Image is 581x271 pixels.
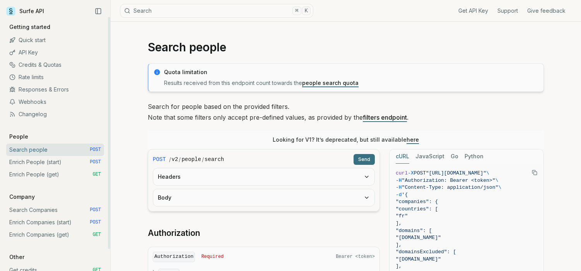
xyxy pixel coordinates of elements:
[120,4,313,18] button: Search⌘K
[6,133,31,141] p: People
[497,7,518,15] a: Support
[6,34,104,46] a: Quick start
[396,263,402,269] span: ],
[402,185,499,190] span: "Content-Type: application/json"
[6,216,104,229] a: Enrich Companies (start) POST
[6,156,104,168] a: Enrich People (start) POST
[396,206,438,212] span: "countries": [
[6,5,44,17] a: Surfe API
[153,252,195,262] code: Authorization
[90,219,101,225] span: POST
[302,80,359,86] a: people search quota
[6,59,104,71] a: Credits & Quotas
[292,7,301,15] kbd: ⌘
[402,178,496,183] span: "Authorization: Bearer <token>"
[6,23,53,31] p: Getting started
[90,207,101,213] span: POST
[153,189,374,206] button: Body
[90,147,101,153] span: POST
[92,232,101,238] span: GET
[415,149,444,164] button: JavaScript
[148,101,544,123] p: Search for people based on the provided filters. Note that some filters only accept pre-defined v...
[201,254,224,260] span: Required
[6,204,104,216] a: Search Companies POST
[498,185,501,190] span: \
[164,68,539,76] p: Quota limitation
[90,159,101,165] span: POST
[396,185,402,190] span: -H
[451,149,458,164] button: Go
[148,228,200,239] a: Authorization
[181,156,201,163] code: people
[426,170,486,176] span: "[URL][DOMAIN_NAME]"
[363,113,407,121] a: filters endpoint
[396,235,441,241] span: "[DOMAIN_NAME]"
[179,156,181,163] span: /
[202,156,204,163] span: /
[6,71,104,83] a: Rate limits
[6,168,104,181] a: Enrich People (get) GET
[336,254,375,260] span: Bearer <token>
[486,170,489,176] span: \
[148,40,544,54] h1: Search people
[273,136,419,144] p: Looking for V1? It’s deprecated, but still available
[153,156,166,163] span: POST
[527,7,566,15] a: Give feedback
[205,156,224,163] code: search
[396,199,438,205] span: "companies": {
[6,253,27,261] p: Other
[396,228,432,234] span: "domains": [
[495,178,498,183] span: \
[396,213,408,219] span: "fr"
[408,170,414,176] span: -X
[92,171,101,178] span: GET
[6,96,104,108] a: Webhooks
[465,149,484,164] button: Python
[414,170,426,176] span: POST
[153,168,374,185] button: Headers
[396,192,402,198] span: -d
[164,79,539,87] p: Results received from this endpoint count towards the
[396,149,409,164] button: cURL
[169,156,171,163] span: /
[396,249,456,255] span: "domainsExcluded": [
[92,5,104,17] button: Collapse Sidebar
[6,108,104,120] a: Changelog
[6,46,104,59] a: API Key
[354,154,375,165] button: Send
[396,256,441,262] span: "[DOMAIN_NAME]"
[172,156,178,163] code: v2
[396,170,408,176] span: curl
[396,220,402,226] span: ],
[402,192,408,198] span: '{
[6,83,104,96] a: Responses & Errors
[396,178,402,183] span: -H
[396,242,402,248] span: ],
[6,144,104,156] a: Search people POST
[6,193,38,201] p: Company
[302,7,311,15] kbd: K
[458,7,488,15] a: Get API Key
[6,229,104,241] a: Enrich Companies (get) GET
[407,136,419,143] a: here
[529,167,540,178] button: Copy Text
